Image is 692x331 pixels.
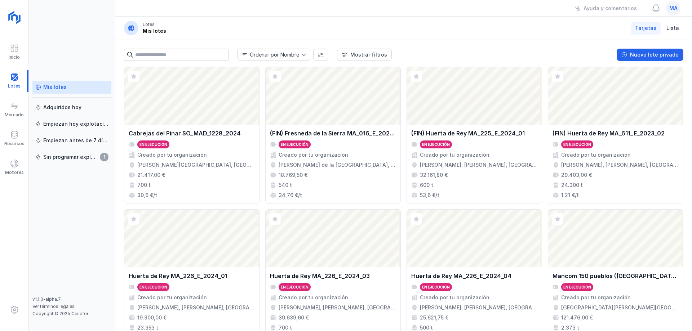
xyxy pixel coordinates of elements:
div: Creado por tu organización [279,294,348,301]
div: En ejecución [563,142,591,147]
div: 32.161,80 € [420,171,448,179]
div: 540 t [279,182,292,189]
div: En ejecución [281,142,309,147]
div: [PERSON_NAME], [PERSON_NAME], [GEOGRAPHIC_DATA], [GEOGRAPHIC_DATA] [279,304,396,311]
a: Adquiridos hoy [32,101,111,114]
div: [PERSON_NAME] de la [GEOGRAPHIC_DATA], [GEOGRAPHIC_DATA], [GEOGRAPHIC_DATA], [GEOGRAPHIC_DATA] [279,161,396,169]
div: 29.403,00 € [561,171,592,179]
div: Cabrejas del Pinar SO_MAD_1228_2024 [129,129,241,138]
div: 18.769,50 € [279,171,307,179]
span: 1 [100,153,108,161]
div: [GEOGRAPHIC_DATA][PERSON_NAME][GEOGRAPHIC_DATA], [GEOGRAPHIC_DATA], [GEOGRAPHIC_DATA] [561,304,679,311]
div: Huerta de Rey MA_226_E_2024_01 [129,272,227,280]
div: Empiezan hoy explotación [43,120,108,128]
div: 34,76 €/t [279,192,302,199]
div: 25.621,75 € [420,314,448,321]
div: Copyright © 2025 Cesefor [32,311,111,317]
div: [PERSON_NAME], [PERSON_NAME], [GEOGRAPHIC_DATA], [GEOGRAPHIC_DATA] [561,161,679,169]
a: Empiezan antes de 7 días [32,134,111,147]
a: Sin programar explotación1 [32,151,111,164]
div: Mis lotes [143,27,166,35]
div: Creado por tu organización [137,294,207,301]
div: Sin programar explotación [43,153,98,161]
div: Mancom 150 pueblos ([GEOGRAPHIC_DATA]) SO_MAD_1186_2024 [553,272,679,280]
div: En ejecución [139,142,167,147]
div: 600 t [420,182,433,189]
div: [PERSON_NAME], [PERSON_NAME], [GEOGRAPHIC_DATA], [GEOGRAPHIC_DATA] [420,161,537,169]
a: (FIN) Fresneda de la Sierra MA_016_E_2024_01En ejecuciónCreado por tu organización[PERSON_NAME] d... [265,67,401,203]
div: Creado por tu organización [420,294,489,301]
div: 30,6 €/t [137,192,157,199]
button: Mostrar filtros [337,49,392,61]
div: v1.1.0-alpha.7 [32,296,111,302]
div: 39.639,60 € [279,314,309,321]
button: Ayuda y comentarios [570,2,642,14]
div: Huerta de Rey MA_226_E_2024_04 [411,272,511,280]
a: Empiezan hoy explotación [32,117,111,130]
div: Mostrar filtros [350,51,387,58]
div: (FIN) Fresneda de la Sierra MA_016_E_2024_01 [270,129,396,138]
div: 53,6 €/t [420,192,439,199]
div: 1,21 €/t [561,192,579,199]
div: Mercado [5,112,24,118]
div: [PERSON_NAME][GEOGRAPHIC_DATA], [GEOGRAPHIC_DATA], [GEOGRAPHIC_DATA] [137,161,255,169]
span: Nombre [238,49,301,61]
div: 21.417,00 € [137,171,165,179]
div: Creado por tu organización [137,151,207,158]
div: En ejecución [139,285,167,290]
div: Empiezan antes de 7 días [43,137,108,144]
div: En ejecución [281,285,309,290]
span: Lista [666,24,679,32]
div: Adquiridos hoy [43,104,81,111]
div: En ejecución [563,285,591,290]
div: Creado por tu organización [279,151,348,158]
img: logoRight.svg [5,8,23,26]
button: Nuevo lote privado [617,49,683,61]
div: Motores [5,170,24,175]
div: Lotes [143,22,155,27]
div: Recursos [4,141,25,147]
div: [PERSON_NAME], [PERSON_NAME], [GEOGRAPHIC_DATA], [GEOGRAPHIC_DATA] [420,304,537,311]
div: (FIN) Huerta de Rey MA_611_E_2023_02 [553,129,665,138]
div: Ordenar por Nombre [250,52,299,57]
a: (FIN) Huerta de Rey MA_225_E_2024_01En ejecuciónCreado por tu organización[PERSON_NAME], [PERSON_... [407,67,542,203]
a: Mis lotes [32,81,111,94]
div: (FIN) Huerta de Rey MA_225_E_2024_01 [411,129,525,138]
div: Huerta de Rey MA_226_E_2024_03 [270,272,370,280]
a: Cabrejas del Pinar SO_MAD_1228_2024En ejecuciónCreado por tu organización[PERSON_NAME][GEOGRAPHIC... [124,67,259,203]
div: Creado por tu organización [561,151,631,158]
span: Tarjetas [635,24,656,32]
a: Tarjetas [631,22,661,35]
div: Creado por tu organización [561,294,631,301]
div: Mis lotes [43,84,67,91]
span: ma [669,5,678,12]
div: Inicio [9,54,20,60]
div: En ejecución [422,285,450,290]
div: 700 t [137,182,151,189]
a: Lista [662,22,683,35]
div: Ayuda y comentarios [584,5,637,12]
div: [PERSON_NAME], [PERSON_NAME], [GEOGRAPHIC_DATA], [GEOGRAPHIC_DATA] [137,304,255,311]
div: 121.476,00 € [561,314,593,321]
div: Creado por tu organización [420,151,489,158]
div: 24.300 t [561,182,583,189]
div: 19.300,00 € [137,314,167,321]
div: Nuevo lote privado [630,51,679,58]
a: Ver términos legales [32,304,75,309]
a: (FIN) Huerta de Rey MA_611_E_2023_02En ejecuciónCreado por tu organización[PERSON_NAME], [PERSON_... [548,67,683,203]
div: En ejecución [422,142,450,147]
